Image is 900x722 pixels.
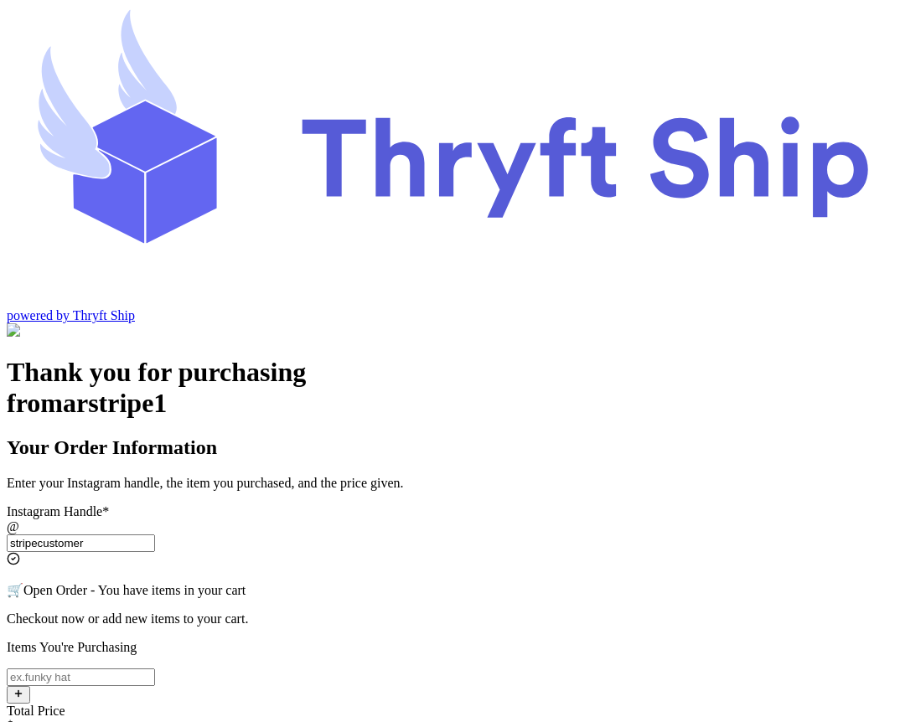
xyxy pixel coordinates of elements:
span: arstripe1 [63,388,167,418]
a: powered by Thryft Ship [7,308,135,322]
p: Checkout now or add new items to your cart. [7,611,893,627]
div: @ [7,519,893,534]
label: Instagram Handle [7,504,109,518]
h2: Your Order Information [7,436,893,459]
img: Customer Form Background [7,323,173,338]
h1: Thank you for purchasing from [7,357,893,419]
p: Items You're Purchasing [7,640,893,655]
span: Open Order - You have items in your cart [23,583,246,597]
p: Enter your Instagram handle, the item you purchased, and the price given. [7,476,893,491]
input: ex.funky hat [7,668,155,686]
label: Total Price [7,704,65,718]
span: 🛒 [7,583,23,597]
